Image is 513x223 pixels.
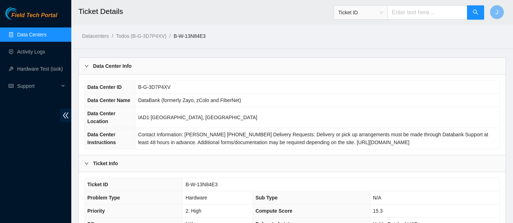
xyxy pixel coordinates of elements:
[496,8,498,17] span: J
[373,195,381,201] span: N/A
[338,7,383,18] span: Ticket ID
[256,195,278,201] span: Sub Type
[87,111,116,124] span: Data Center Location
[185,182,217,187] span: B-W-13N84E3
[17,79,59,93] span: Support
[17,66,63,72] a: Hardware Test (isok)
[174,33,206,39] a: B-W-13N84E3
[11,12,57,19] span: Field Tech Portal
[84,64,89,68] span: right
[84,161,89,166] span: right
[87,208,105,214] span: Priority
[79,58,506,74] div: Data Center Info
[138,115,257,120] span: IAD1 [GEOGRAPHIC_DATA], [GEOGRAPHIC_DATA]
[116,33,166,39] a: Todos (B-G-3D7P4XV)
[112,33,113,39] span: /
[373,208,383,214] span: 15.3
[138,84,170,90] span: B-G-3D7P4XV
[138,97,241,103] span: DataBank (formerly Zayo, zColo and FiberNet)
[490,5,504,19] button: J
[467,5,484,20] button: search
[87,97,130,103] span: Data Center Name
[256,208,292,214] span: Compute Score
[93,159,118,167] b: Ticket Info
[5,13,57,22] a: Akamai TechnologiesField Tech Portal
[9,83,14,88] span: read
[93,62,132,70] b: Data Center Info
[79,155,506,172] div: Ticket Info
[87,84,122,90] span: Data Center ID
[185,195,207,201] span: Hardware
[473,9,478,16] span: search
[169,33,171,39] span: /
[87,132,116,145] span: Data Center Instructions
[87,182,108,187] span: Ticket ID
[60,109,71,122] span: double-left
[185,208,201,214] span: 2. High
[17,49,45,55] a: Activity Logs
[17,32,46,37] a: Data Centers
[388,5,467,20] input: Enter text here...
[87,195,120,201] span: Problem Type
[138,132,488,145] span: Contact Information: [PERSON_NAME] [PHONE_NUMBER] Delivery Requests: Delivery or pick up arrangem...
[82,33,109,39] a: Datacenters
[5,7,36,20] img: Akamai Technologies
